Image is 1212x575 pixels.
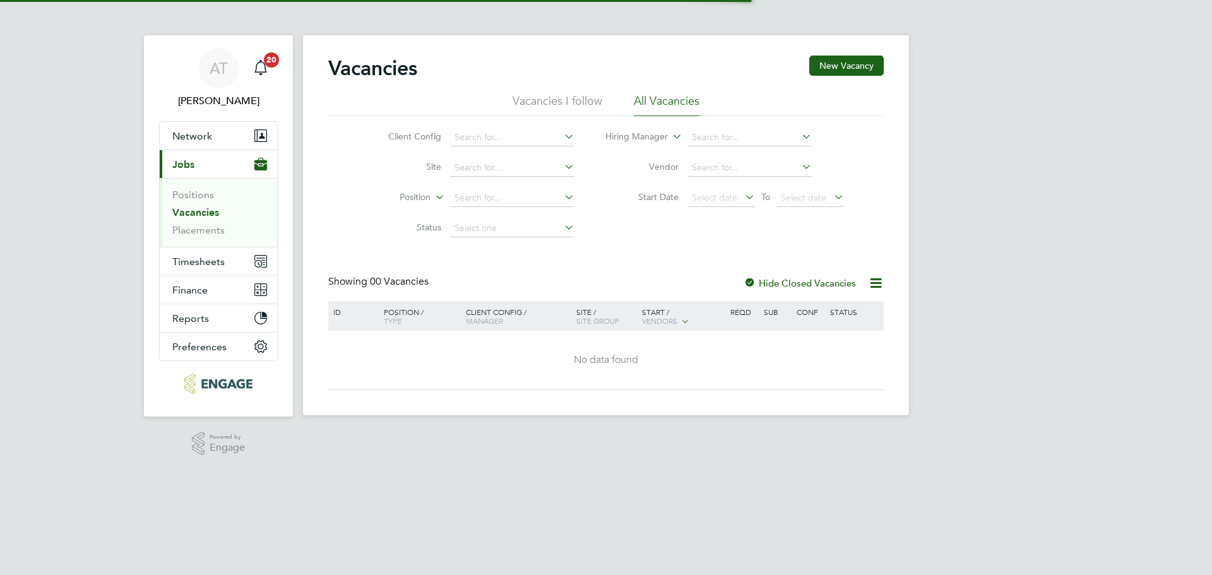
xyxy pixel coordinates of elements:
[330,301,374,323] div: ID
[639,301,727,333] div: Start /
[160,122,277,150] button: Network
[606,161,679,172] label: Vendor
[160,333,277,360] button: Preferences
[330,353,882,367] div: No data found
[793,301,826,323] div: Conf
[160,304,277,332] button: Reports
[374,301,463,331] div: Position /
[159,374,278,394] a: Go to home page
[450,159,574,177] input: Search for...
[159,93,278,109] span: Angela Turner
[184,374,252,394] img: rgbrec-logo-retina.png
[687,159,812,177] input: Search for...
[450,189,574,207] input: Search for...
[160,178,277,247] div: Jobs
[606,191,679,203] label: Start Date
[328,275,431,288] div: Showing
[513,93,602,116] li: Vacancies I follow
[809,56,884,76] button: New Vacancy
[172,206,219,218] a: Vacancies
[744,277,856,289] label: Hide Closed Vacancies
[781,192,826,203] span: Select date
[463,301,573,331] div: Client Config /
[160,247,277,275] button: Timesheets
[757,189,774,205] span: To
[687,129,812,146] input: Search for...
[264,52,279,68] span: 20
[192,432,246,456] a: Powered byEngage
[595,131,668,143] label: Hiring Manager
[160,276,277,304] button: Finance
[466,316,503,326] span: Manager
[358,191,431,204] label: Position
[573,301,639,331] div: Site /
[210,442,245,453] span: Engage
[172,158,194,170] span: Jobs
[159,48,278,109] a: AT[PERSON_NAME]
[172,312,209,324] span: Reports
[328,56,417,81] h2: Vacancies
[692,192,737,203] span: Select date
[172,341,227,353] span: Preferences
[634,93,699,116] li: All Vacancies
[384,316,401,326] span: Type
[369,222,441,233] label: Status
[369,131,441,142] label: Client Config
[727,301,760,323] div: Reqd
[450,129,574,146] input: Search for...
[160,150,277,178] button: Jobs
[172,130,212,142] span: Network
[576,316,619,326] span: Site Group
[248,48,273,88] a: 20
[172,256,225,268] span: Timesheets
[210,60,228,76] span: AT
[642,316,677,326] span: Vendors
[761,301,793,323] div: Sub
[369,161,441,172] label: Site
[210,432,245,442] span: Powered by
[827,301,882,323] div: Status
[370,275,429,288] span: 00 Vacancies
[172,224,225,236] a: Placements
[144,35,293,417] nav: Main navigation
[450,220,574,237] input: Select one
[172,284,208,296] span: Finance
[172,189,214,201] a: Positions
